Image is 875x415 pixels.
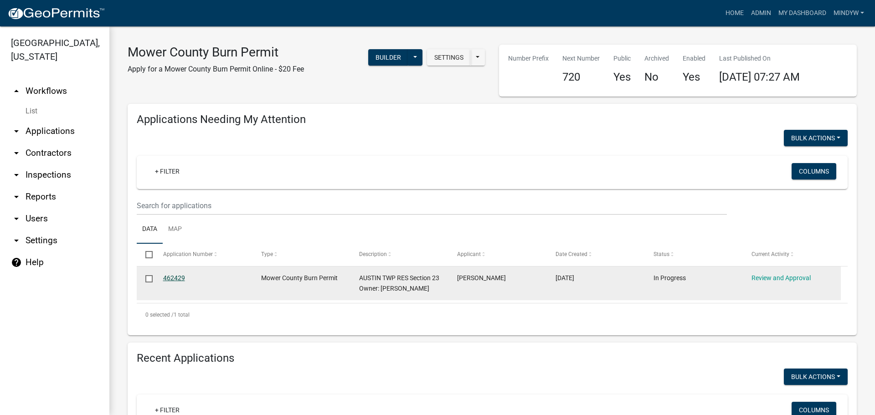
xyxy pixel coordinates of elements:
[784,130,848,146] button: Bulk Actions
[350,244,448,266] datatable-header-cell: Description
[261,274,338,282] span: Mower County Burn Permit
[11,257,22,268] i: help
[163,251,213,257] span: Application Number
[457,251,481,257] span: Applicant
[508,54,549,63] p: Number Prefix
[546,244,644,266] datatable-header-cell: Date Created
[654,251,669,257] span: Status
[11,213,22,224] i: arrow_drop_down
[556,251,587,257] span: Date Created
[751,251,789,257] span: Current Activity
[784,369,848,385] button: Bulk Actions
[722,5,747,22] a: Home
[747,5,775,22] a: Admin
[11,235,22,246] i: arrow_drop_down
[128,45,304,60] h3: Mower County Burn Permit
[368,49,408,66] button: Builder
[163,274,185,282] a: 462429
[743,244,841,266] datatable-header-cell: Current Activity
[644,54,669,63] p: Archived
[148,163,187,179] a: + Filter
[359,251,387,257] span: Description
[11,169,22,180] i: arrow_drop_down
[137,215,163,244] a: Data
[562,71,600,84] h4: 720
[11,86,22,97] i: arrow_drop_up
[137,352,848,365] h4: Recent Applications
[137,196,727,215] input: Search for applications
[427,49,471,66] button: Settings
[683,71,705,84] h4: Yes
[613,54,631,63] p: Public
[163,215,187,244] a: Map
[11,126,22,137] i: arrow_drop_down
[137,303,848,326] div: 1 total
[11,148,22,159] i: arrow_drop_down
[448,244,546,266] datatable-header-cell: Applicant
[613,71,631,84] h4: Yes
[261,251,273,257] span: Type
[137,113,848,126] h4: Applications Needing My Attention
[719,54,800,63] p: Last Published On
[556,274,574,282] span: 08/11/2025
[644,71,669,84] h4: No
[830,5,868,22] a: mindyw
[562,54,600,63] p: Next Number
[252,244,350,266] datatable-header-cell: Type
[457,274,506,282] span: Kelli Eklund
[792,163,836,179] button: Columns
[719,71,800,83] span: [DATE] 07:27 AM
[645,244,743,266] datatable-header-cell: Status
[359,274,439,292] span: AUSTIN TWP RES Section 23 Owner: NELSON GARY L
[654,274,686,282] span: In Progress
[137,244,154,266] datatable-header-cell: Select
[775,5,830,22] a: My Dashboard
[128,64,304,75] p: Apply for a Mower County Burn Permit Online - $20 Fee
[154,244,252,266] datatable-header-cell: Application Number
[11,191,22,202] i: arrow_drop_down
[683,54,705,63] p: Enabled
[145,312,174,318] span: 0 selected /
[751,274,811,282] a: Review and Approval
